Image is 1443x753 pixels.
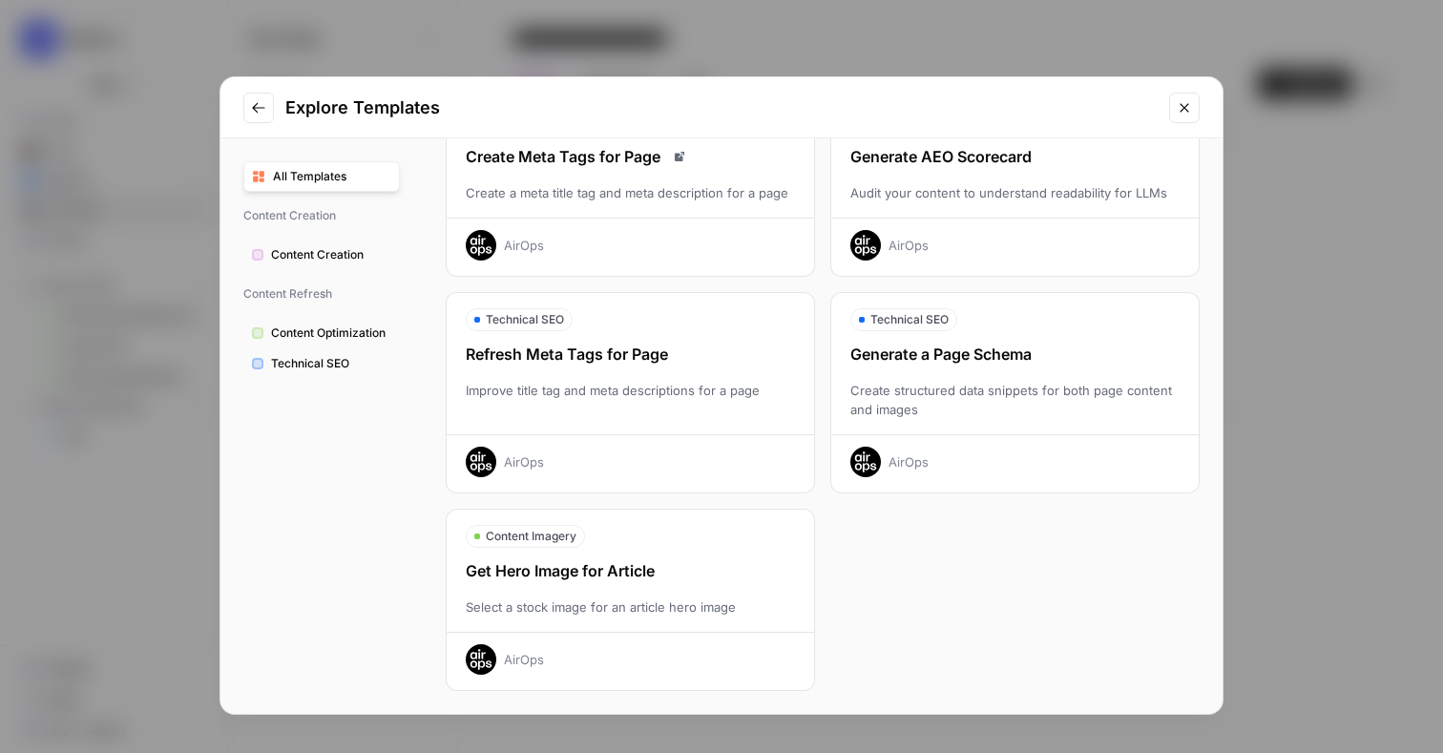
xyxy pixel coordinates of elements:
[447,559,814,582] div: Get Hero Image for Article
[831,343,1199,366] div: Generate a Page Schema
[1169,93,1200,123] button: Close modal
[504,650,544,669] div: AirOps
[447,145,814,168] div: Create Meta Tags for Page
[243,93,274,123] button: Go to previous step
[486,311,564,328] span: Technical SEO
[504,452,544,471] div: AirOps
[668,145,691,168] a: Read docs
[446,509,815,691] button: Content ImageryGet Hero Image for ArticleSelect a stock image for an article hero imageAirOps
[889,452,929,471] div: AirOps
[504,236,544,255] div: AirOps
[870,311,949,328] span: Technical SEO
[446,292,815,493] button: Technical SEORefresh Meta Tags for PageImprove title tag and meta descriptions for a pageAirOps
[243,348,400,379] button: Technical SEO
[243,240,400,270] button: Content Creation
[830,292,1200,493] button: Technical SEOGenerate a Page SchemaCreate structured data snippets for both page content and imag...
[447,381,814,419] div: Improve title tag and meta descriptions for a page
[831,381,1199,419] div: Create structured data snippets for both page content and images
[830,94,1200,277] button: Generate AEO ScorecardAudit your content to understand readability for LLMsAirOps
[831,145,1199,168] div: Generate AEO Scorecard
[243,318,400,348] button: Content Optimization
[273,168,391,185] span: All Templates
[446,94,815,277] button: Create Meta Tags for PageRead docsCreate a meta title tag and meta description for a pageAirOps
[831,183,1199,202] div: Audit your content to understand readability for LLMs
[447,183,814,202] div: Create a meta title tag and meta description for a page
[486,528,576,545] span: Content Imagery
[447,343,814,366] div: Refresh Meta Tags for Page
[243,199,400,232] span: Content Creation
[243,278,400,310] span: Content Refresh
[243,161,400,192] button: All Templates
[271,324,391,342] span: Content Optimization
[271,355,391,372] span: Technical SEO
[889,236,929,255] div: AirOps
[271,246,391,263] span: Content Creation
[447,597,814,617] div: Select a stock image for an article hero image
[285,94,1158,121] h2: Explore Templates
